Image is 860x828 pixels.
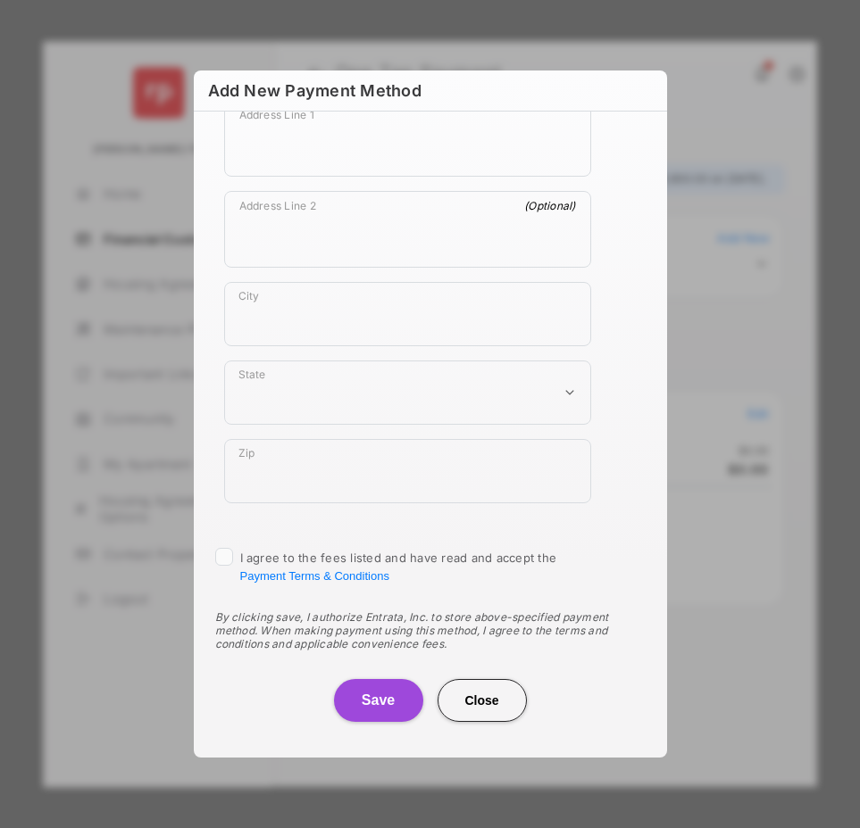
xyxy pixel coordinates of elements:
[224,191,591,268] div: payment_method_screening[postal_addresses][addressLine2]
[334,679,423,722] button: Save
[224,100,591,177] div: payment_method_screening[postal_addresses][addressLine1]
[438,679,527,722] button: Close
[240,551,557,583] span: I agree to the fees listed and have read and accept the
[224,282,591,346] div: payment_method_screening[postal_addresses][locality]
[224,360,591,425] div: payment_method_screening[postal_addresses][administrativeArea]
[208,81,422,100] div: Add New Payment Method
[240,569,389,583] button: I agree to the fees listed and have read and accept the
[224,439,591,503] div: payment_method_screening[postal_addresses][postalCode]
[215,610,646,650] div: By clicking save, I authorize Entrata, Inc. to store above-specified payment method. When making ...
